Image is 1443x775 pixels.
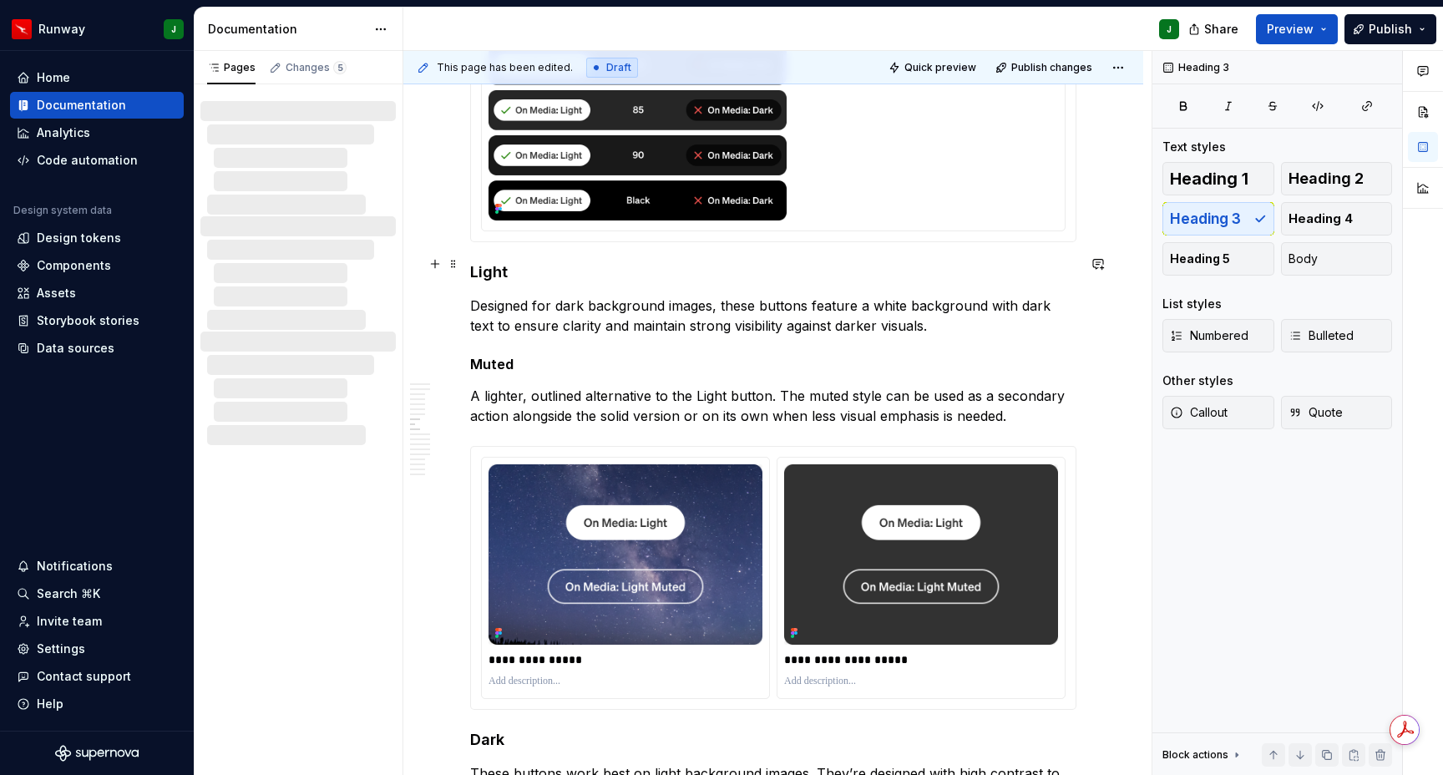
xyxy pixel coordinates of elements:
span: Bulleted [1289,327,1354,344]
span: Quick preview [904,61,976,74]
button: Contact support [10,663,184,690]
div: Code automation [37,152,138,169]
button: Search ⌘K [10,580,184,607]
span: 5 [333,61,347,74]
div: Block actions [1162,748,1228,762]
span: Body [1289,251,1318,267]
span: Heading 5 [1170,251,1230,267]
div: J [1167,23,1172,36]
div: Design tokens [37,230,121,246]
div: Runway [38,21,85,38]
button: Heading 2 [1281,162,1393,195]
span: Heading 4 [1289,210,1353,227]
span: This page has been edited. [437,61,573,74]
span: Publish [1369,21,1412,38]
div: Block actions [1162,743,1243,767]
div: Settings [37,641,85,657]
div: Invite team [37,613,102,630]
span: Quote [1289,404,1343,421]
div: Contact support [37,668,131,685]
button: Body [1281,242,1393,276]
a: Settings [10,636,184,662]
a: Assets [10,280,184,306]
span: Heading 2 [1289,170,1364,187]
div: Storybook stories [37,312,139,329]
span: Preview [1267,21,1314,38]
span: Numbered [1170,327,1248,344]
div: Documentation [208,21,366,38]
div: Documentation [37,97,126,114]
button: Heading 1 [1162,162,1274,195]
a: Invite team [10,608,184,635]
button: Share [1180,14,1249,44]
span: Callout [1170,404,1228,421]
span: Draft [606,61,631,74]
div: Design system data [13,204,112,217]
button: Notifications [10,553,184,580]
a: Analytics [10,119,184,146]
div: Other styles [1162,372,1233,389]
a: Documentation [10,92,184,119]
button: Heading 4 [1281,202,1393,236]
p: Designed for dark background images, these buttons feature a white background with dark text to e... [470,296,1076,336]
span: Heading 1 [1170,170,1248,187]
button: Preview [1256,14,1338,44]
a: Home [10,64,184,91]
a: Design tokens [10,225,184,251]
div: Notifications [37,558,113,575]
button: Bulleted [1281,319,1393,352]
button: Heading 5 [1162,242,1274,276]
div: J [171,23,176,36]
div: Help [37,696,63,712]
button: Publish changes [990,56,1100,79]
div: Changes [286,61,347,74]
button: Numbered [1162,319,1274,352]
button: Publish [1344,14,1436,44]
svg: Supernova Logo [55,745,139,762]
div: List styles [1162,296,1222,312]
h4: Light [470,262,1076,282]
div: Pages [207,61,256,74]
div: Assets [37,285,76,301]
button: Callout [1162,396,1274,429]
div: Text styles [1162,139,1226,155]
h4: Dark [470,730,1076,750]
div: Search ⌘K [37,585,100,602]
a: Code automation [10,147,184,174]
button: Quote [1281,396,1393,429]
div: Home [37,69,70,86]
button: Help [10,691,184,717]
img: 6b187050-a3ed-48aa-8485-808e17fcee26.png [12,19,32,39]
div: Analytics [37,124,90,141]
a: Storybook stories [10,307,184,334]
a: Data sources [10,335,184,362]
button: RunwayJ [3,11,190,47]
span: Share [1204,21,1238,38]
div: Components [37,257,111,274]
span: Publish changes [1011,61,1092,74]
button: Quick preview [884,56,984,79]
p: A lighter, outlined alternative to the Light button. The muted style can be used as a secondary a... [470,386,1076,426]
div: Data sources [37,340,114,357]
a: Components [10,252,184,279]
h5: Muted [470,356,1076,372]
